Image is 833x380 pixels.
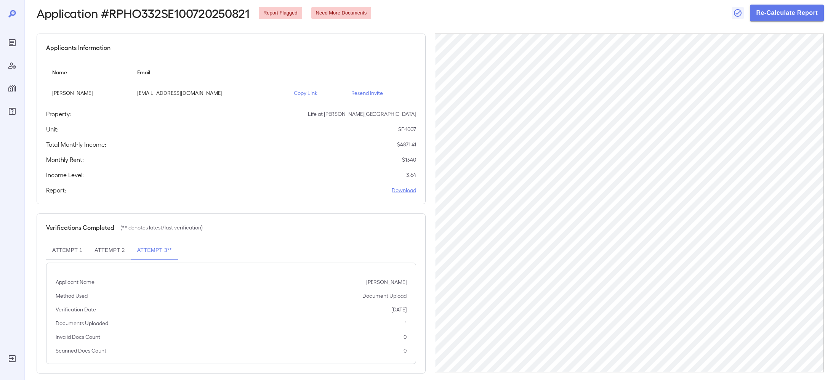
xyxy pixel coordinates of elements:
p: Life at [PERSON_NAME][GEOGRAPHIC_DATA] [308,110,416,118]
p: 3.64 [406,171,416,179]
h5: Property: [46,109,71,119]
button: Attempt 3** [131,241,178,260]
h5: Verifications Completed [46,223,114,232]
th: Name [46,61,131,83]
span: Report Flagged [259,10,302,17]
p: [DATE] [391,306,407,313]
h5: Report: [46,186,66,195]
p: [PERSON_NAME] [52,89,125,97]
button: Attempt 1 [46,241,88,260]
p: [PERSON_NAME] [366,278,407,286]
p: Document Upload [362,292,407,300]
h2: Application # RPHO332SE100720250821 [37,6,250,20]
p: 0 [404,347,407,354]
h5: Applicants Information [46,43,111,52]
button: Attempt 2 [88,241,131,260]
th: Email [131,61,288,83]
button: Re-Calculate Report [750,5,824,21]
p: Method Used [56,292,88,300]
a: Download [392,186,416,194]
p: Documents Uploaded [56,319,108,327]
p: 0 [404,333,407,341]
p: [EMAIL_ADDRESS][DOMAIN_NAME] [137,89,282,97]
p: Copy Link [294,89,340,97]
h5: Income Level: [46,170,84,180]
div: Reports [6,37,18,49]
p: Resend Invite [351,89,410,97]
p: $ 1340 [402,156,416,164]
h5: Unit: [46,125,59,134]
p: (** denotes latest/last verification) [120,224,203,231]
p: 1 [405,319,407,327]
div: Log Out [6,353,18,365]
p: $ 4871.41 [397,141,416,148]
span: Need More Documents [311,10,372,17]
button: Close Report [732,7,744,19]
h5: Monthly Rent: [46,155,84,164]
p: Applicant Name [56,278,95,286]
p: SE-1007 [398,125,416,133]
p: Invalid Docs Count [56,333,100,341]
table: simple table [46,61,416,103]
p: Scanned Docs Count [56,347,106,354]
div: FAQ [6,105,18,117]
p: Verification Date [56,306,96,313]
div: Manage Users [6,59,18,72]
h5: Total Monthly Income: [46,140,106,149]
div: Manage Properties [6,82,18,95]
